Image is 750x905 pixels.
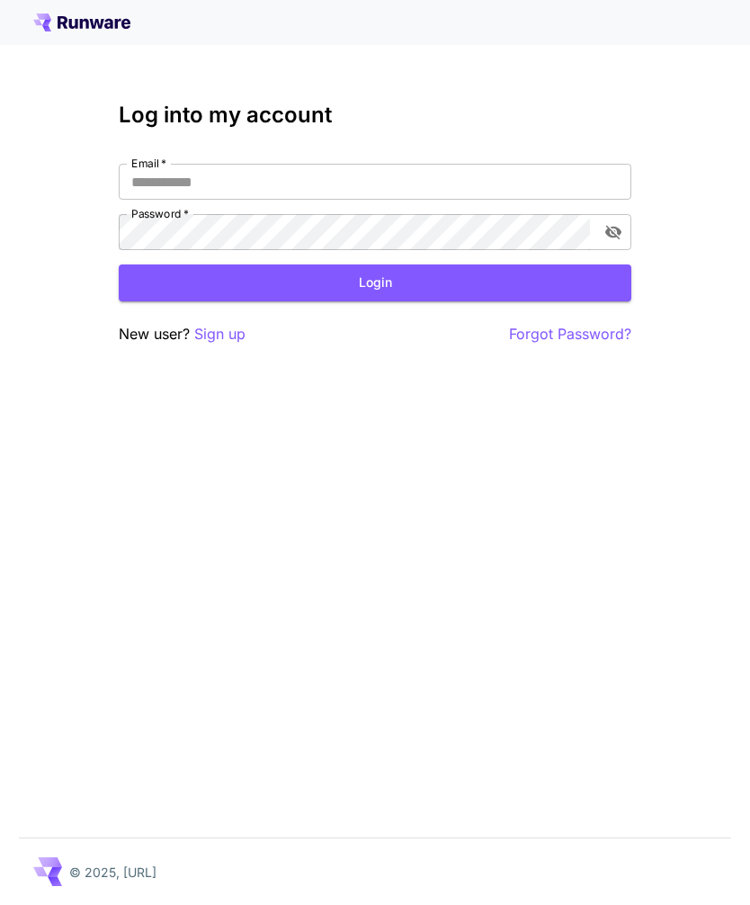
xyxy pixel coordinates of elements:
p: © 2025, [URL] [69,863,156,882]
label: Password [131,206,189,221]
button: Login [119,264,631,301]
p: New user? [119,323,246,345]
button: toggle password visibility [597,216,629,248]
label: Email [131,156,166,171]
button: Sign up [194,323,246,345]
button: Forgot Password? [509,323,631,345]
h3: Log into my account [119,103,631,128]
